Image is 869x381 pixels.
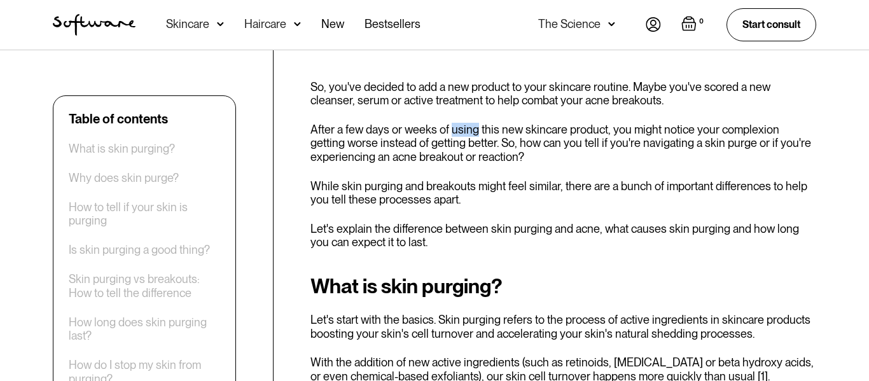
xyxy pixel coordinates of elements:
p: While skin purging and breakouts might feel similar, there are a bunch of important differences t... [310,179,816,207]
a: Why does skin purge? [69,171,179,185]
div: Table of contents [69,111,168,127]
a: Start consult [726,8,816,41]
p: So, you've decided to add a new product to your skincare routine. Maybe you've scored a new clean... [310,80,816,107]
div: Haircare [244,18,286,31]
div: Skincare [166,18,209,31]
a: How to tell if your skin is purging [69,200,220,228]
h2: What is skin purging? [310,275,816,298]
div: The Science [538,18,601,31]
a: What is skin purging? [69,142,175,156]
img: Software Logo [53,14,136,36]
a: Is skin purging a good thing? [69,244,210,258]
img: arrow down [608,18,615,31]
p: Let's start with the basics. Skin purging refers to the process of active ingredients in skincare... [310,313,816,340]
a: Open empty cart [681,16,706,34]
p: Let's explain the difference between skin purging and acne, what causes skin purging and how long... [310,222,816,249]
div: 0 [697,16,706,27]
a: How long does skin purging last? [69,315,220,343]
a: home [53,14,136,36]
a: Skin purging vs breakouts: How to tell the difference [69,273,220,300]
img: arrow down [217,18,224,31]
p: After a few days or weeks of using this new skincare product, you might notice your complexion ge... [310,123,816,164]
img: arrow down [294,18,301,31]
